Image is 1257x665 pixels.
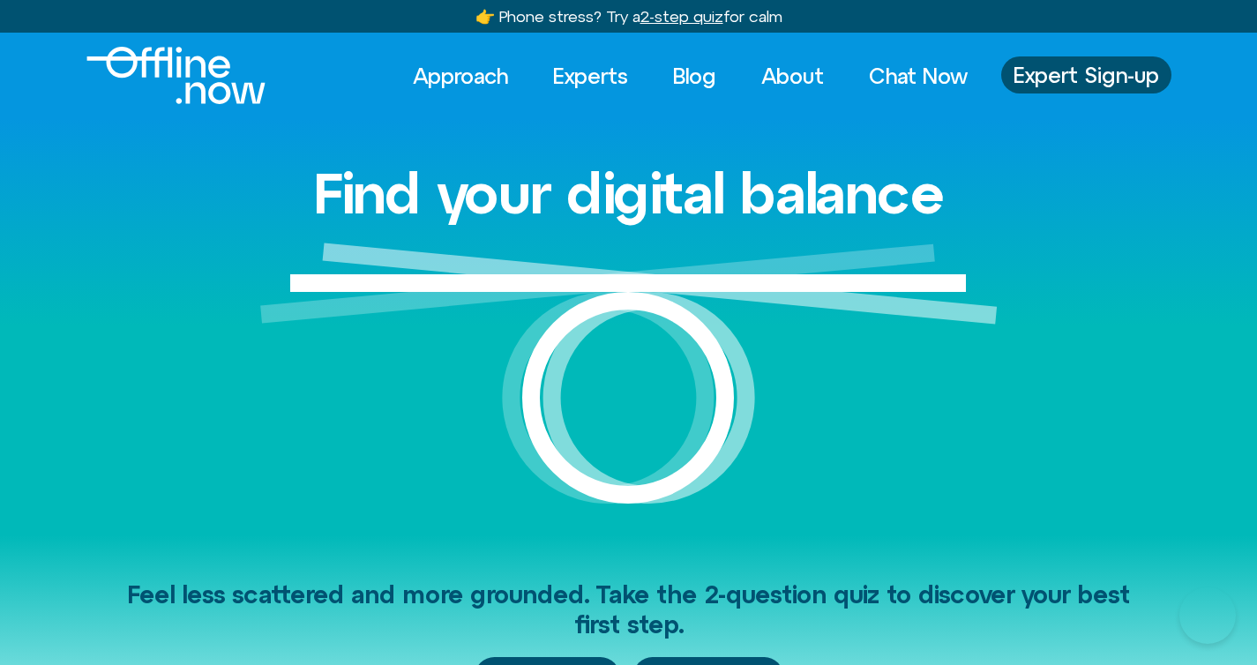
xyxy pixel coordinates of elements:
h1: Find your digital balance [313,162,945,224]
a: Chat Now [853,56,984,95]
nav: Menu [397,56,984,95]
a: Approach [397,56,524,95]
iframe: Botpress [1179,587,1236,644]
a: Blog [657,56,732,95]
u: 2-step quiz [640,7,723,26]
a: Experts [537,56,644,95]
a: Expert Sign-up [1001,56,1171,93]
span: Feel less scattered and more grounded. Take the 2-question quiz to discover your best first step. [127,580,1130,639]
div: Logo [86,47,236,104]
a: 👉 Phone stress? Try a2-step quizfor calm [475,7,782,26]
img: offline.now [86,47,266,104]
span: Expert Sign-up [1014,64,1159,86]
a: About [745,56,840,95]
